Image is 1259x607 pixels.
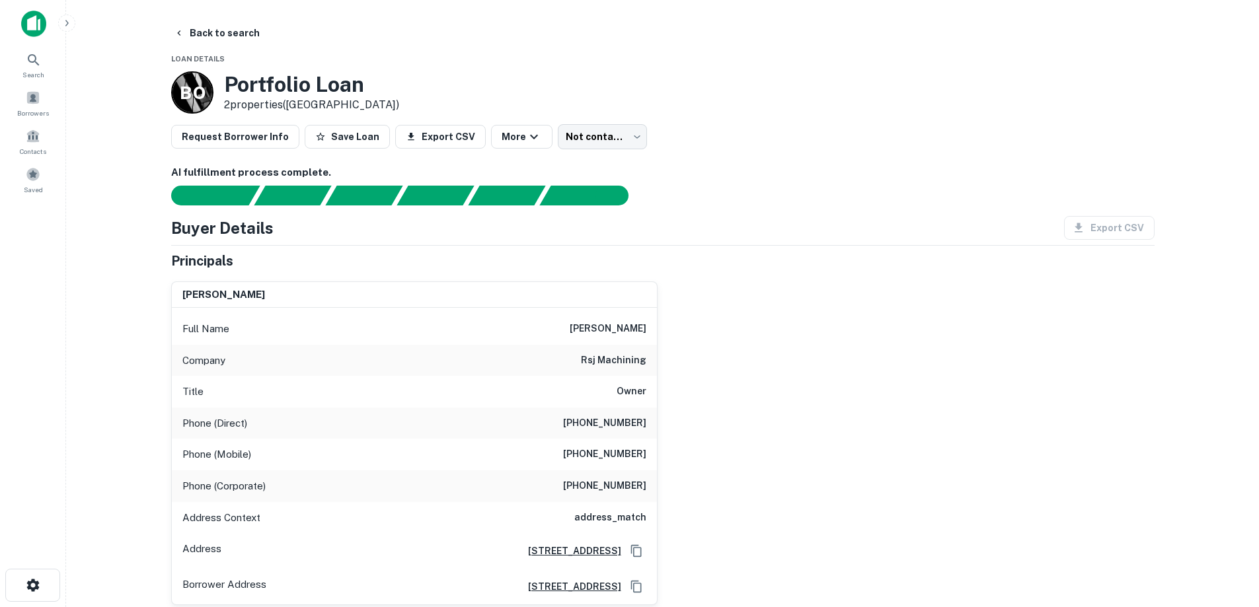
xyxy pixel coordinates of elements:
[171,165,1155,180] h6: AI fulfillment process complete.
[24,184,43,195] span: Saved
[182,287,265,303] h6: [PERSON_NAME]
[563,415,646,431] h6: [PHONE_NUMBER]
[171,71,213,114] a: B O
[182,510,260,526] p: Address Context
[182,577,266,596] p: Borrower Address
[517,579,621,594] a: [STREET_ADDRESS]
[254,186,331,205] div: Your request is received and processing...
[617,384,646,400] h6: Owner
[468,186,545,205] div: Principals found, still searching for contact information. This may take time...
[182,384,204,400] p: Title
[563,478,646,494] h6: [PHONE_NUMBER]
[491,125,553,149] button: More
[574,510,646,526] h6: address_match
[627,541,646,561] button: Copy Address
[517,544,621,558] a: [STREET_ADDRESS]
[563,446,646,462] h6: [PHONE_NUMBER]
[325,186,402,205] div: Documents found, AI parsing details...
[182,321,229,337] p: Full Name
[570,321,646,337] h6: [PERSON_NAME]
[171,216,274,240] h4: Buyer Details
[224,97,399,113] p: 2 properties ([GEOGRAPHIC_DATA])
[305,125,390,149] button: Save Loan
[224,72,399,97] h3: Portfolio Loan
[21,11,46,37] img: capitalize-icon.png
[627,577,646,596] button: Copy Address
[155,186,254,205] div: Sending borrower request to AI...
[397,186,474,205] div: Principals found, AI now looking for contact information...
[182,415,247,431] p: Phone (Direct)
[180,80,204,106] p: B O
[171,55,225,63] span: Loan Details
[182,541,221,561] p: Address
[182,353,225,369] p: Company
[169,21,265,45] button: Back to search
[4,85,62,121] a: Borrowers
[1193,501,1259,565] iframe: Chat Widget
[4,124,62,159] a: Contacts
[558,124,647,149] div: Not contacted
[171,251,233,271] h5: Principals
[395,125,486,149] button: Export CSV
[4,162,62,197] a: Saved
[182,446,251,462] p: Phone (Mobile)
[540,186,644,205] div: AI fulfillment process complete.
[4,47,62,83] a: Search
[20,146,46,157] span: Contacts
[17,108,49,118] span: Borrowers
[581,353,646,369] h6: rsj machining
[22,69,44,80] span: Search
[171,125,299,149] button: Request Borrower Info
[182,478,266,494] p: Phone (Corporate)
